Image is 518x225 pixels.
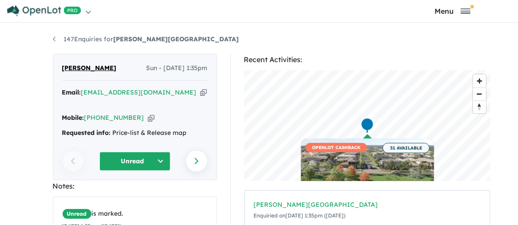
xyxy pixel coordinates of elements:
[473,88,486,100] span: Zoom out
[473,87,486,100] button: Zoom out
[62,114,84,122] strong: Mobile:
[53,35,239,43] a: 147Enquiries for[PERSON_NAME][GEOGRAPHIC_DATA]
[148,113,154,122] button: Copy
[99,152,170,171] button: Unread
[244,70,490,181] canvas: Map
[114,35,239,43] strong: [PERSON_NAME][GEOGRAPHIC_DATA]
[301,138,434,205] a: OPENLOT CASHBACK 31 AVAILABLE
[305,143,367,152] span: OPENLOT CASHBACK
[473,100,486,113] button: Reset bearing to north
[62,128,208,138] div: Price-list & Release map
[473,75,486,87] button: Zoom in
[62,209,92,219] span: Unread
[146,63,208,74] span: Sun - [DATE] 1:35pm
[200,88,207,97] button: Copy
[62,88,81,96] strong: Email:
[254,200,481,210] div: [PERSON_NAME][GEOGRAPHIC_DATA]
[383,143,430,153] span: 31 AVAILABLE
[7,5,81,16] img: Openlot PRO Logo White
[62,63,117,74] span: [PERSON_NAME]
[62,129,111,137] strong: Requested info:
[244,54,490,66] div: Recent Activities:
[53,180,217,192] div: Notes:
[84,114,144,122] a: [PHONE_NUMBER]
[254,212,346,219] small: Enquiried on [DATE] 1:35pm ([DATE])
[81,88,197,96] a: [EMAIL_ADDRESS][DOMAIN_NAME]
[473,101,486,113] span: Reset bearing to north
[360,118,374,134] div: Map marker
[62,209,214,219] div: is marked.
[53,34,466,45] nav: breadcrumb
[390,7,516,15] button: Toggle navigation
